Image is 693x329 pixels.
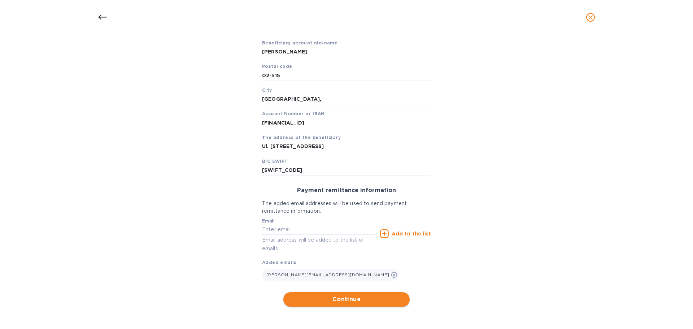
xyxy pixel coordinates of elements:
[262,269,399,281] div: [PERSON_NAME][EMAIL_ADDRESS][DOMAIN_NAME]
[262,117,431,128] input: Account Number or IBAN
[262,87,272,93] b: City
[262,200,431,215] p: The added email addresses will be used to send payment remittance information.
[262,135,341,140] b: The address of the beneficiary
[262,159,288,164] b: BIC SWIFT
[262,219,275,223] label: Email
[262,94,431,105] input: City
[262,236,377,252] p: Email address will be added to the list of emails
[262,40,337,46] b: Beneficiary account nickname
[262,47,431,57] input: Beneficiary account nickname
[262,187,431,194] h3: Payment remittance information
[266,272,389,277] span: [PERSON_NAME][EMAIL_ADDRESS][DOMAIN_NAME]
[582,9,599,26] button: close
[262,64,292,69] b: Postal code
[289,295,404,304] span: Continue
[262,165,431,176] input: BIC SWIFT
[392,231,431,237] u: Add to the list
[262,224,377,235] input: Enter email
[262,70,431,81] input: Postal code
[283,292,410,307] button: Continue
[262,141,431,152] input: The address of the beneficiary
[262,260,297,265] b: Added emails
[262,111,325,116] b: Account Number or IBAN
